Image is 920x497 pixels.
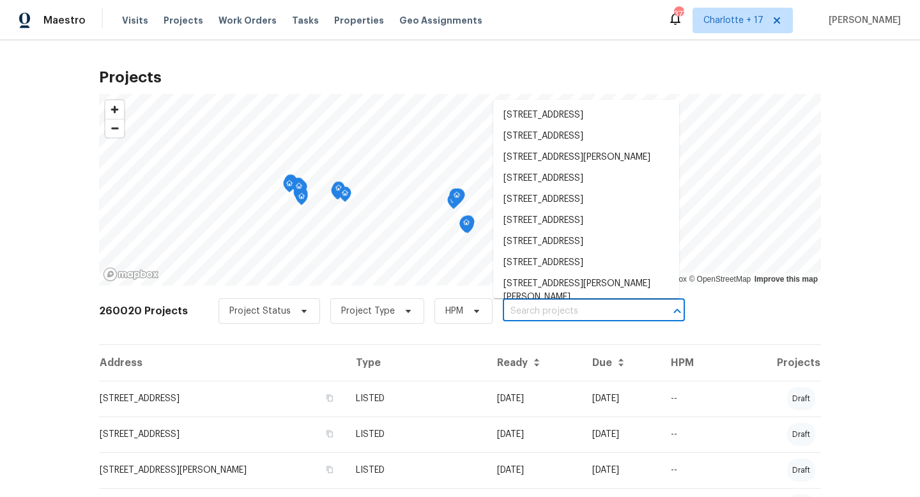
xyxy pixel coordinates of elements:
[493,231,679,252] li: [STREET_ADDRESS]
[346,345,487,381] th: Type
[399,14,482,27] span: Geo Assignments
[582,452,661,488] td: [DATE]
[293,180,305,199] div: Map marker
[689,275,751,284] a: OpenStreetMap
[324,464,335,475] button: Copy Address
[487,452,582,488] td: [DATE]
[292,178,305,197] div: Map marker
[292,16,319,25] span: Tasks
[493,252,679,273] li: [STREET_ADDRESS]
[487,345,582,381] th: Ready
[787,459,815,482] div: draft
[99,71,821,84] h2: Projects
[668,302,686,320] button: Close
[447,194,460,213] div: Map marker
[295,190,308,210] div: Map marker
[661,452,724,488] td: --
[105,100,124,119] button: Zoom in
[99,94,821,286] canvas: Map
[99,417,346,452] td: [STREET_ADDRESS]
[493,189,679,210] li: [STREET_ADDRESS]
[493,147,679,168] li: [STREET_ADDRESS][PERSON_NAME]
[582,417,661,452] td: [DATE]
[582,345,661,381] th: Due
[284,174,297,194] div: Map marker
[755,275,818,284] a: Improve this map
[824,14,901,27] span: [PERSON_NAME]
[487,381,582,417] td: [DATE]
[103,267,159,282] a: Mapbox homepage
[324,428,335,440] button: Copy Address
[324,392,335,404] button: Copy Address
[331,184,344,204] div: Map marker
[724,345,822,381] th: Projects
[339,187,351,206] div: Map marker
[582,381,661,417] td: [DATE]
[493,273,679,308] li: [STREET_ADDRESS][PERSON_NAME][PERSON_NAME]
[449,188,462,208] div: Map marker
[493,105,679,126] li: [STREET_ADDRESS]
[346,452,487,488] td: LISTED
[341,305,395,317] span: Project Type
[43,14,86,27] span: Maestro
[661,381,724,417] td: --
[674,8,683,20] div: 377
[332,181,345,201] div: Map marker
[493,210,679,231] li: [STREET_ADDRESS]
[787,423,815,446] div: draft
[703,14,763,27] span: Charlotte + 17
[334,14,384,27] span: Properties
[493,126,679,147] li: [STREET_ADDRESS]
[284,176,297,195] div: Map marker
[787,387,815,410] div: draft
[164,14,203,27] span: Projects
[105,119,124,137] button: Zoom out
[346,417,487,452] td: LISTED
[661,417,724,452] td: --
[462,215,475,235] div: Map marker
[99,452,346,488] td: [STREET_ADDRESS][PERSON_NAME]
[99,305,188,317] h2: 260020 Projects
[503,302,649,321] input: Search projects
[450,188,463,208] div: Map marker
[661,345,724,381] th: HPM
[99,381,346,417] td: [STREET_ADDRESS]
[487,417,582,452] td: [DATE]
[460,216,473,236] div: Map marker
[122,14,148,27] span: Visits
[493,168,679,189] li: [STREET_ADDRESS]
[445,305,463,317] span: HPM
[229,305,291,317] span: Project Status
[99,345,346,381] th: Address
[218,14,277,27] span: Work Orders
[283,177,296,197] div: Map marker
[459,217,472,237] div: Map marker
[346,381,487,417] td: LISTED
